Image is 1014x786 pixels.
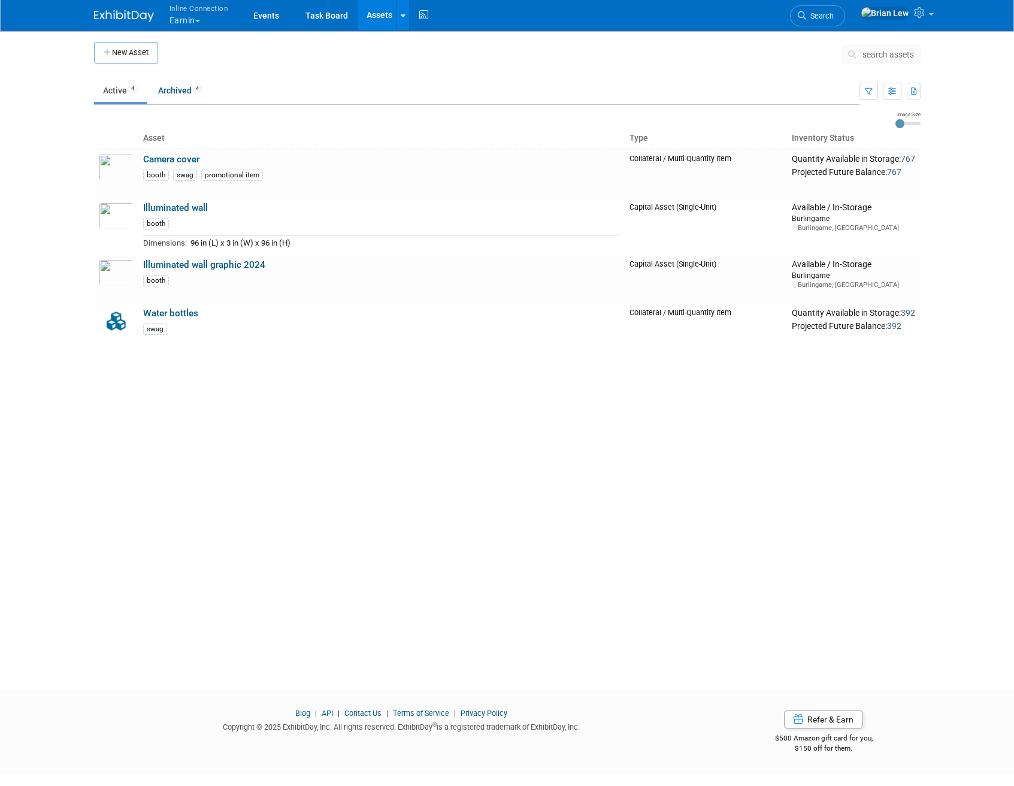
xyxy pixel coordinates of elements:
div: Burlingame, [GEOGRAPHIC_DATA] [792,280,915,289]
span: | [312,709,320,718]
span: 767 [887,167,901,177]
img: Collateral-Icon-2.png [99,308,134,334]
div: Image Size [895,111,921,118]
img: Brian Lew [861,7,909,20]
span: Search [806,11,834,20]
div: booth [143,218,169,229]
div: $500 Amazon gift card for you, [727,725,921,753]
button: search assets [842,45,921,64]
div: $150 off for them. [727,743,921,754]
a: API [322,709,333,718]
div: Available / In-Storage [792,259,915,270]
a: Active4 [94,79,147,102]
a: Refer & Earn [784,711,863,728]
span: search assets [862,50,914,59]
a: Blog [295,709,310,718]
a: Illuminated wall [143,202,208,213]
div: Projected Future Balance: [792,165,915,178]
a: Water bottles [143,308,198,319]
span: | [335,709,343,718]
span: 767 [901,154,915,164]
td: Collateral / Multi-Quantity Item [625,303,788,346]
img: ExhibitDay [94,10,154,22]
div: swag [173,170,197,181]
span: Inline Connection [169,2,228,14]
div: booth [143,275,169,286]
th: Type [625,128,788,149]
a: Camera cover [143,154,199,165]
span: | [451,709,459,718]
a: Search [790,5,845,26]
sup: ® [432,721,437,728]
div: Available / In-Storage [792,202,915,213]
div: promotional item [201,170,263,181]
td: Collateral / Multi-Quantity Item [625,149,788,198]
div: Quantity Available in Storage: [792,308,915,319]
td: Capital Asset (Single-Unit) [625,255,788,303]
a: Terms of Service [393,709,449,718]
a: Archived4 [149,79,211,102]
a: Privacy Policy [461,709,507,718]
a: Contact Us [344,709,382,718]
div: Quantity Available in Storage: [792,154,915,165]
span: 96 in (L) x 3 in (W) x 96 in (H) [190,238,290,247]
div: swag [143,324,167,335]
span: 392 [887,321,901,331]
div: Burlingame [792,213,915,223]
a: Illuminated wall graphic 2024 [143,259,265,270]
th: Asset [138,128,625,149]
span: 4 [192,84,202,93]
td: Capital Asset (Single-Unit) [625,198,788,255]
div: Burlingame [792,270,915,280]
span: 4 [128,84,138,93]
div: Projected Future Balance: [792,319,915,332]
button: New Asset [94,42,158,64]
div: Copyright © 2025 ExhibitDay, Inc. All rights reserved. ExhibitDay is a registered trademark of Ex... [94,719,710,733]
td: Dimensions: [143,236,187,250]
div: Burlingame, [GEOGRAPHIC_DATA] [792,223,915,232]
div: booth [143,170,169,181]
span: | [383,709,391,718]
span: 392 [901,308,915,318]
